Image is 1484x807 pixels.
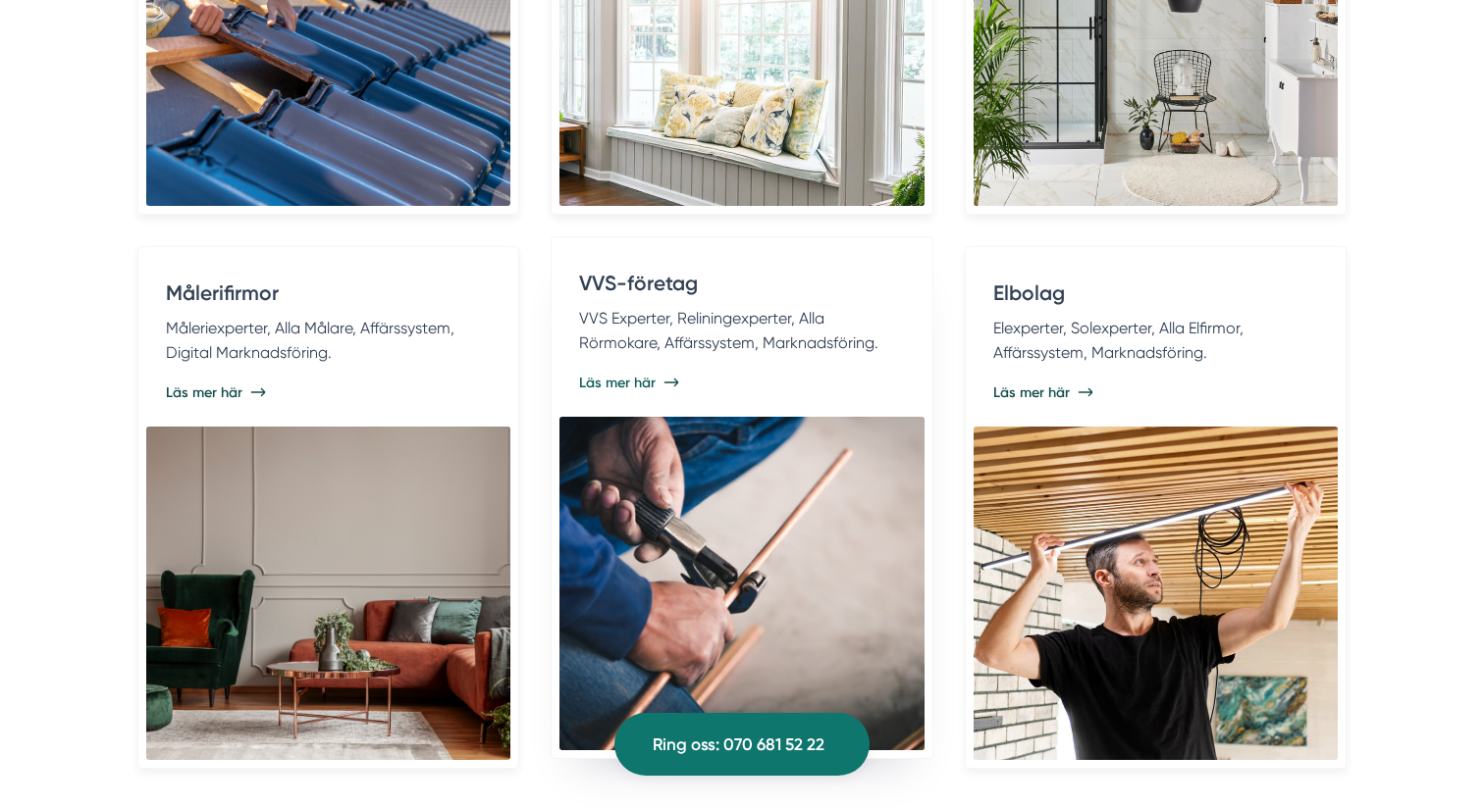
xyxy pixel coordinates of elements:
p: Måleriexperter, Alla Målare, Affärssystem, Digital Marknadsföring. [166,316,491,366]
h4: Elbolag [993,278,1318,315]
h4: Målerifirmor [166,278,491,315]
span: Ring oss: 070 681 52 22 [653,731,824,758]
h4: VVS-företag [579,269,904,305]
a: Ring oss: 070 681 52 22 [614,713,870,776]
img: Digital Marknadsföring till Målerifirmor [146,427,510,760]
p: VVS Experter, Reliningexperter, Alla Rörmokare, Affärssystem, Marknadsföring. [579,306,904,356]
a: VVS-företag VVS Experter, Reliningexperter, Alla Rörmokare, Affärssystem, Marknadsföring. Läs mer... [551,236,932,758]
a: Målerifirmor Måleriexperter, Alla Målare, Affärssystem, Digital Marknadsföring. Läs mer här Digit... [137,246,519,768]
span: Läs mer här [166,382,242,402]
span: Läs mer här [993,382,1070,402]
p: Elexperter, Solexperter, Alla Elfirmor, Affärssystem, Marknadsföring. [993,316,1318,366]
a: Elbolag Elexperter, Solexperter, Alla Elfirmor, Affärssystem, Marknadsföring. Läs mer här Digital... [965,246,1347,768]
img: Digital Marknadsföring till VVS-företag [559,417,924,750]
img: Digital Marknadsföring till Elbolag [974,427,1338,760]
span: Läs mer här [579,373,656,392]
